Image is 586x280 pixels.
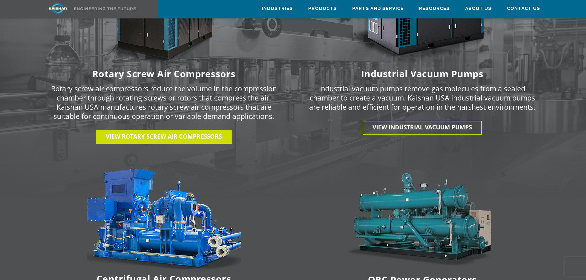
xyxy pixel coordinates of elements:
span: About Us [465,5,492,12]
a: About Us [465,0,492,17]
span: Industries [262,5,293,12]
p: Rotary screw air compressors reduce the volume in the compression chamber through rotating screws... [51,84,277,121]
img: machine [345,169,499,273]
span: Resources [419,5,450,12]
span: Contact Us [507,5,540,12]
p: Industrial vacuum pumps remove gas molecules from a sealed chamber to create a vacuum. Kaishan US... [309,84,536,112]
a: View INDUSTRIAL VACUUM PUMPS [363,121,482,135]
h6: Industrial Vacuum Pumps [297,70,548,78]
img: Engineering the future [74,7,136,10]
a: Contact Us [507,0,540,17]
a: Parts and Service [352,0,404,17]
span: Products [308,5,337,12]
img: kaishan logo [35,3,81,14]
img: machine [87,168,241,272]
span: View INDUSTRIAL VACUUM PUMPS [373,123,472,131]
h6: Rotary Screw Air Compressors [38,70,289,78]
a: Industries [262,0,293,17]
span: View Rotary Screw Air Compressors [106,132,222,140]
a: Resources [419,0,450,17]
a: View Rotary Screw Air Compressors [96,130,232,144]
a: Products [308,0,337,17]
span: Parts and Service [352,5,404,12]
